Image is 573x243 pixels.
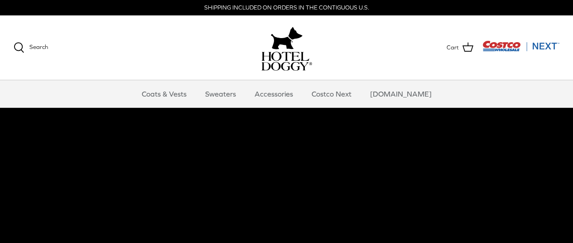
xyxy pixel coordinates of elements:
[14,42,48,53] a: Search
[362,80,440,107] a: [DOMAIN_NAME]
[482,46,559,53] a: Visit Costco Next
[246,80,301,107] a: Accessories
[482,40,559,52] img: Costco Next
[261,52,312,71] img: hoteldoggycom
[271,24,303,52] img: hoteldoggy.com
[447,42,473,53] a: Cart
[134,80,195,107] a: Coats & Vests
[303,80,360,107] a: Costco Next
[197,80,244,107] a: Sweaters
[261,24,312,71] a: hoteldoggy.com hoteldoggycom
[29,44,48,50] span: Search
[447,43,459,53] span: Cart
